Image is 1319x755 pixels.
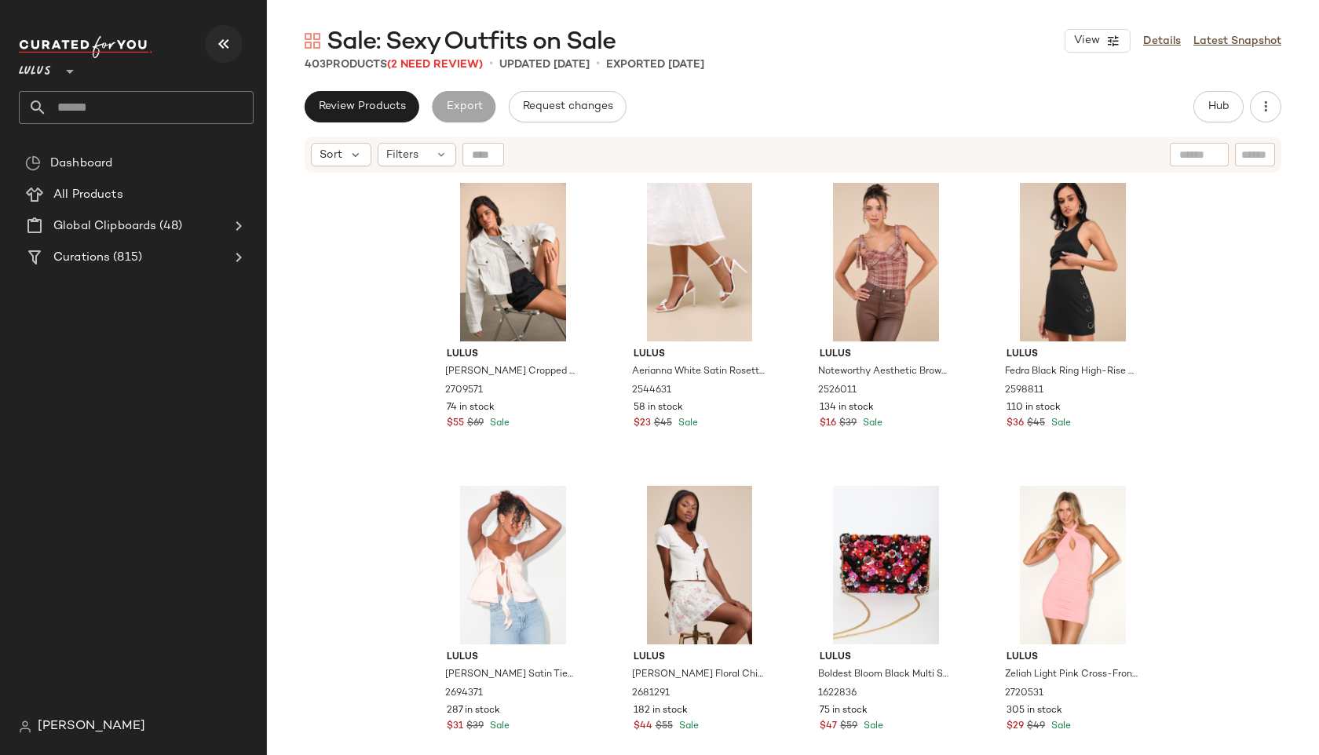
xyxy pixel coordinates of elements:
[675,418,698,429] span: Sale
[818,687,857,701] span: 1622836
[19,720,31,733] img: svg%3e
[1048,418,1071,429] span: Sale
[654,417,672,431] span: $45
[606,57,704,73] p: Exported [DATE]
[820,348,952,362] span: Lulus
[305,91,419,122] button: Review Products
[1007,401,1061,415] span: 110 in stock
[522,100,613,113] span: Request changes
[434,183,592,341] img: 2709571_01_hero_2025-07-03.jpg
[318,100,406,113] span: Review Products
[994,183,1152,341] img: 12451981_2598811.jpg
[860,721,883,731] span: Sale
[818,668,951,682] span: Boldest Bloom Black Multi Sequin Embellished Clutch
[818,365,951,379] span: Noteworthy Aesthetic Brown Plaid Ruched Tie-Strap Bodysuit
[1005,365,1138,379] span: Fedra Black Ring High-Rise Mini Skirt
[621,183,779,341] img: 12629481_2544631.jpg
[305,57,483,73] div: Products
[1065,29,1131,53] button: View
[994,486,1152,644] img: 2720531_01_hero_2025-08-22.jpg
[499,57,590,73] p: updated [DATE]
[860,418,882,429] span: Sale
[632,384,671,398] span: 2544631
[1007,348,1139,362] span: Lulus
[1193,33,1281,49] a: Latest Snapshot
[632,365,765,379] span: Aerianna White Satin Rosette Ankle Strap Sandals
[634,704,688,718] span: 182 in stock
[320,147,342,163] span: Sort
[489,55,493,74] span: •
[509,91,627,122] button: Request changes
[1005,687,1043,701] span: 2720531
[434,486,592,644] img: 2694371_03_back_2025-07-16.jpg
[1007,704,1062,718] span: 305 in stock
[1048,721,1071,731] span: Sale
[445,687,483,701] span: 2694371
[820,401,874,415] span: 134 in stock
[632,687,670,701] span: 2681291
[447,401,495,415] span: 74 in stock
[634,401,683,415] span: 58 in stock
[50,155,112,173] span: Dashboard
[820,651,952,665] span: Lulus
[53,249,110,267] span: Curations
[1007,651,1139,665] span: Lulus
[840,720,857,734] span: $59
[487,721,510,731] span: Sale
[38,717,145,736] span: [PERSON_NAME]
[807,183,965,341] img: 12076281_2526011.jpg
[445,668,578,682] span: [PERSON_NAME] Satin Tie-Front Ruffled Cami Top
[820,417,836,431] span: $16
[634,417,651,431] span: $23
[1005,384,1043,398] span: 2598811
[327,27,616,58] span: Sale: Sexy Outfits on Sale
[447,720,463,734] span: $31
[1208,100,1229,113] span: Hub
[820,720,837,734] span: $47
[19,53,51,82] span: Lulus
[447,348,579,362] span: Lulus
[1027,417,1045,431] span: $45
[818,384,857,398] span: 2526011
[305,59,326,71] span: 403
[1005,668,1138,682] span: Zeliah Light Pink Cross-Front Halter Mini Dress
[1007,417,1024,431] span: $36
[621,486,779,644] img: 2681291_02_front_2025-06-24.jpg
[839,417,857,431] span: $39
[53,217,156,235] span: Global Clipboards
[305,33,320,49] img: svg%3e
[820,704,868,718] span: 75 in stock
[487,418,510,429] span: Sale
[1193,91,1244,122] button: Hub
[156,217,182,235] span: (48)
[1027,720,1045,734] span: $49
[807,486,965,644] img: 7943881_1622836.jpg
[676,721,699,731] span: Sale
[467,417,484,431] span: $69
[53,186,123,204] span: All Products
[634,348,766,362] span: Lulus
[387,59,483,71] span: (2 Need Review)
[447,417,464,431] span: $55
[25,155,41,171] img: svg%3e
[1073,35,1100,47] span: View
[656,720,673,734] span: $55
[1007,720,1024,734] span: $29
[110,249,142,267] span: (815)
[386,147,418,163] span: Filters
[634,651,766,665] span: Lulus
[19,36,152,58] img: cfy_white_logo.C9jOOHJF.svg
[445,384,483,398] span: 2709571
[445,365,578,379] span: [PERSON_NAME] Cropped Denim Jacket
[632,668,765,682] span: [PERSON_NAME] Floral Chiffon Mini Skirt
[447,651,579,665] span: Lulus
[1143,33,1181,49] a: Details
[447,704,500,718] span: 287 in stock
[466,720,484,734] span: $39
[596,55,600,74] span: •
[634,720,652,734] span: $44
